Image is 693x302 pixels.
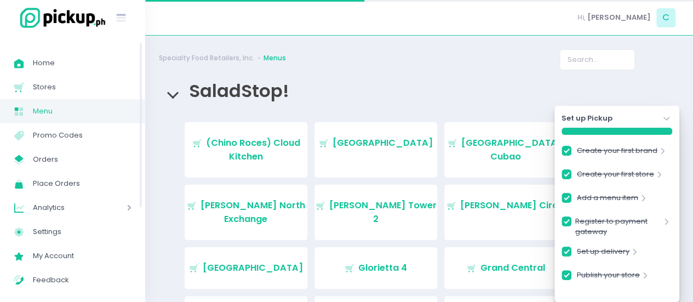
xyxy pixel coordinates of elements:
[314,247,437,289] a: Glorietta 4
[562,113,612,124] strong: Set up Pickup
[33,176,131,191] span: Place Orders
[314,122,437,178] a: [GEOGRAPHIC_DATA]
[480,261,545,274] span: Grand Central
[577,246,629,261] a: Set up delivery
[329,199,437,225] span: [PERSON_NAME] Tower 2
[460,199,565,212] span: [PERSON_NAME] Circle
[444,122,567,178] a: [GEOGRAPHIC_DATA], Cubao
[159,53,254,63] a: Specialty Food Retailers, Inc.
[575,216,661,237] a: Register to payment gateway
[577,145,657,160] a: Create your first brand
[444,185,567,240] a: [PERSON_NAME] Circle
[264,53,286,63] a: Menus
[358,261,407,274] span: Glorietta 4
[14,6,107,30] img: logo
[33,273,131,287] span: Feedback
[577,169,654,184] a: Create your first store
[444,247,567,289] a: Grand Central
[577,192,638,207] a: Add a menu item
[577,12,586,23] span: Hi,
[33,56,131,70] span: Home
[159,70,679,111] div: SaladStop!
[33,104,131,118] span: Menu
[33,225,131,239] span: Settings
[201,199,305,225] span: [PERSON_NAME] North Exchange
[33,152,131,167] span: Orders
[185,122,307,178] a: (Chino Roces) Cloud Kitchen
[559,49,634,70] input: Search...
[314,185,437,240] a: [PERSON_NAME] Tower 2
[203,261,303,274] span: [GEOGRAPHIC_DATA]
[185,247,307,289] a: [GEOGRAPHIC_DATA]
[33,80,131,94] span: Stores
[656,8,675,27] span: C
[206,136,300,162] span: (Chino Roces) Cloud Kitchen
[577,270,640,284] a: Publish your store
[185,185,307,240] a: [PERSON_NAME] North Exchange
[461,136,564,162] span: [GEOGRAPHIC_DATA], Cubao
[587,12,651,23] span: [PERSON_NAME]
[333,136,433,149] span: [GEOGRAPHIC_DATA]
[33,249,131,263] span: My Account
[33,201,96,215] span: Analytics
[33,128,131,143] span: Promo Codes
[184,78,289,103] span: SaladStop!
